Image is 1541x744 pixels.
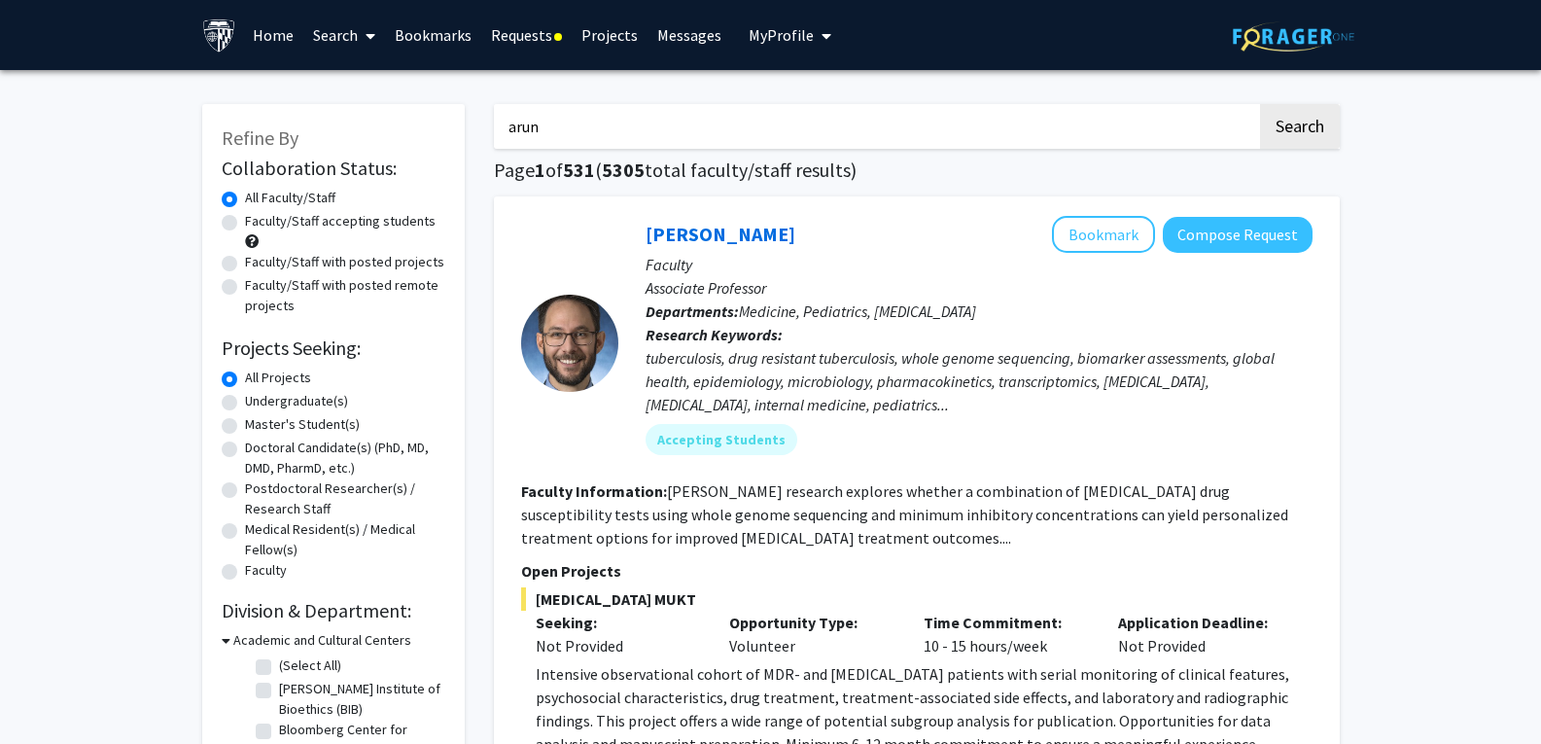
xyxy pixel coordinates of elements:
[535,158,545,182] span: 1
[646,222,795,246] a: [PERSON_NAME]
[646,424,797,455] mat-chip: Accepting Students
[245,275,445,316] label: Faculty/Staff with posted remote projects
[729,611,894,634] p: Opportunity Type:
[536,634,701,657] div: Not Provided
[243,1,303,69] a: Home
[521,587,1313,611] span: [MEDICAL_DATA] MUKT
[481,1,572,69] a: Requests
[1163,217,1313,253] button: Compose Request to Jeffrey Tornheim
[521,481,1288,548] fg-read-more: [PERSON_NAME] research explores whether a combination of [MEDICAL_DATA] drug susceptibility tests...
[245,519,445,560] label: Medical Resident(s) / Medical Fellow(s)
[1233,21,1354,52] img: ForagerOne Logo
[739,301,976,321] span: Medicine, Pediatrics, [MEDICAL_DATA]
[1118,611,1283,634] p: Application Deadline:
[749,25,814,45] span: My Profile
[646,346,1313,416] div: tuberculosis, drug resistant tuberculosis, whole genome sequencing, biomarker assessments, global...
[715,611,909,657] div: Volunteer
[245,391,348,411] label: Undergraduate(s)
[572,1,648,69] a: Projects
[245,478,445,519] label: Postdoctoral Researcher(s) / Research Staff
[245,252,444,272] label: Faculty/Staff with posted projects
[646,325,783,344] b: Research Keywords:
[1103,611,1298,657] div: Not Provided
[1052,216,1155,253] button: Add Jeffrey Tornheim to Bookmarks
[15,656,83,729] iframe: Chat
[646,276,1313,300] p: Associate Professor
[303,1,385,69] a: Search
[222,337,445,360] h2: Projects Seeking:
[521,481,667,501] b: Faculty Information:
[279,679,440,720] label: [PERSON_NAME] Institute of Bioethics (BIB)
[563,158,595,182] span: 531
[245,560,287,581] label: Faculty
[646,253,1313,276] p: Faculty
[202,18,236,53] img: Johns Hopkins University Logo
[521,559,1313,583] p: Open Projects
[245,414,360,435] label: Master's Student(s)
[494,159,1340,182] h1: Page of ( total faculty/staff results)
[245,211,436,231] label: Faculty/Staff accepting students
[1260,104,1340,149] button: Search
[222,157,445,180] h2: Collaboration Status:
[233,630,411,651] h3: Academic and Cultural Centers
[924,611,1089,634] p: Time Commitment:
[648,1,731,69] a: Messages
[222,599,445,622] h2: Division & Department:
[602,158,645,182] span: 5305
[494,104,1257,149] input: Search Keywords
[909,611,1103,657] div: 10 - 15 hours/week
[385,1,481,69] a: Bookmarks
[245,188,335,208] label: All Faculty/Staff
[536,611,701,634] p: Seeking:
[245,368,311,388] label: All Projects
[646,301,739,321] b: Departments:
[245,438,445,478] label: Doctoral Candidate(s) (PhD, MD, DMD, PharmD, etc.)
[222,125,298,150] span: Refine By
[279,655,341,676] label: (Select All)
